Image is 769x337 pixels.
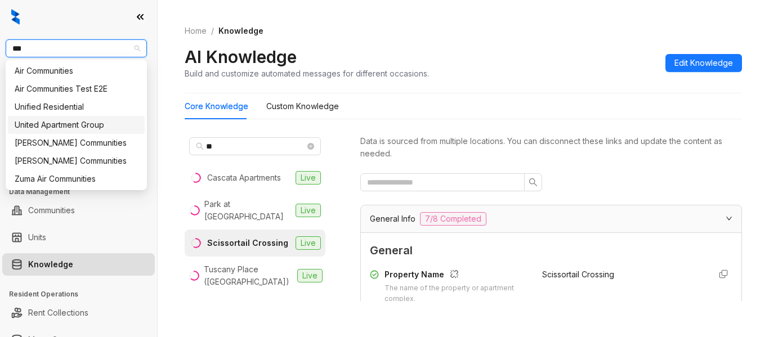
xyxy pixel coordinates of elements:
span: search [196,142,204,150]
div: Unified Residential [8,98,145,116]
span: Knowledge [218,26,263,35]
div: United Apartment Group [15,119,138,131]
a: Rent Collections [28,302,88,324]
h3: Data Management [9,187,157,197]
button: Edit Knowledge [665,54,742,72]
span: General [370,242,732,259]
span: General Info [370,213,415,225]
div: The name of the property or apartment complex. [384,283,529,304]
div: [PERSON_NAME] Communities [15,137,138,149]
li: Leads [2,75,155,98]
div: Property Name [384,268,529,283]
div: Zuma Air Communities [15,173,138,185]
div: Air Communities [8,62,145,80]
div: Villa Serena Communities [8,152,145,170]
span: close-circle [307,143,314,150]
li: Knowledge [2,253,155,276]
a: Home [182,25,209,37]
div: Core Knowledge [185,100,248,113]
div: United Apartment Group [8,116,145,134]
li: Rent Collections [2,302,155,324]
li: Units [2,226,155,249]
span: expanded [726,215,732,222]
img: logo [11,9,20,25]
span: Edit Knowledge [674,57,733,69]
div: Cascata Apartments [207,172,281,184]
span: Scissortail Crossing [542,269,614,279]
div: Tuscany Place ([GEOGRAPHIC_DATA]) [204,263,293,288]
div: Villa Serena Communities [8,134,145,152]
div: [PERSON_NAME] Communities [15,155,138,167]
h3: Resident Operations [9,289,157,299]
div: Scissortail Crossing [207,237,288,249]
div: Air Communities Test E2E [8,80,145,98]
span: search [529,178,538,187]
li: Collections [2,151,155,173]
div: Air Communities [15,65,138,77]
div: Zuma Air Communities [8,170,145,188]
h2: AI Knowledge [185,46,297,68]
li: Communities [2,199,155,222]
div: Build and customize automated messages for different occasions. [185,68,429,79]
span: Live [296,171,321,185]
a: Communities [28,199,75,222]
span: Live [297,269,323,282]
div: Custom Knowledge [266,100,339,113]
div: General Info7/8 Completed [361,205,741,232]
div: Data is sourced from multiple locations. You can disconnect these links and update the content as... [360,135,742,160]
div: Park at [GEOGRAPHIC_DATA] [204,198,291,223]
a: Units [28,226,46,249]
span: Live [296,204,321,217]
li: Leasing [2,124,155,146]
li: / [211,25,214,37]
div: Unified Residential [15,101,138,113]
div: Air Communities Test E2E [15,83,138,95]
span: Live [296,236,321,250]
span: 7/8 Completed [420,212,486,226]
a: Knowledge [28,253,73,276]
